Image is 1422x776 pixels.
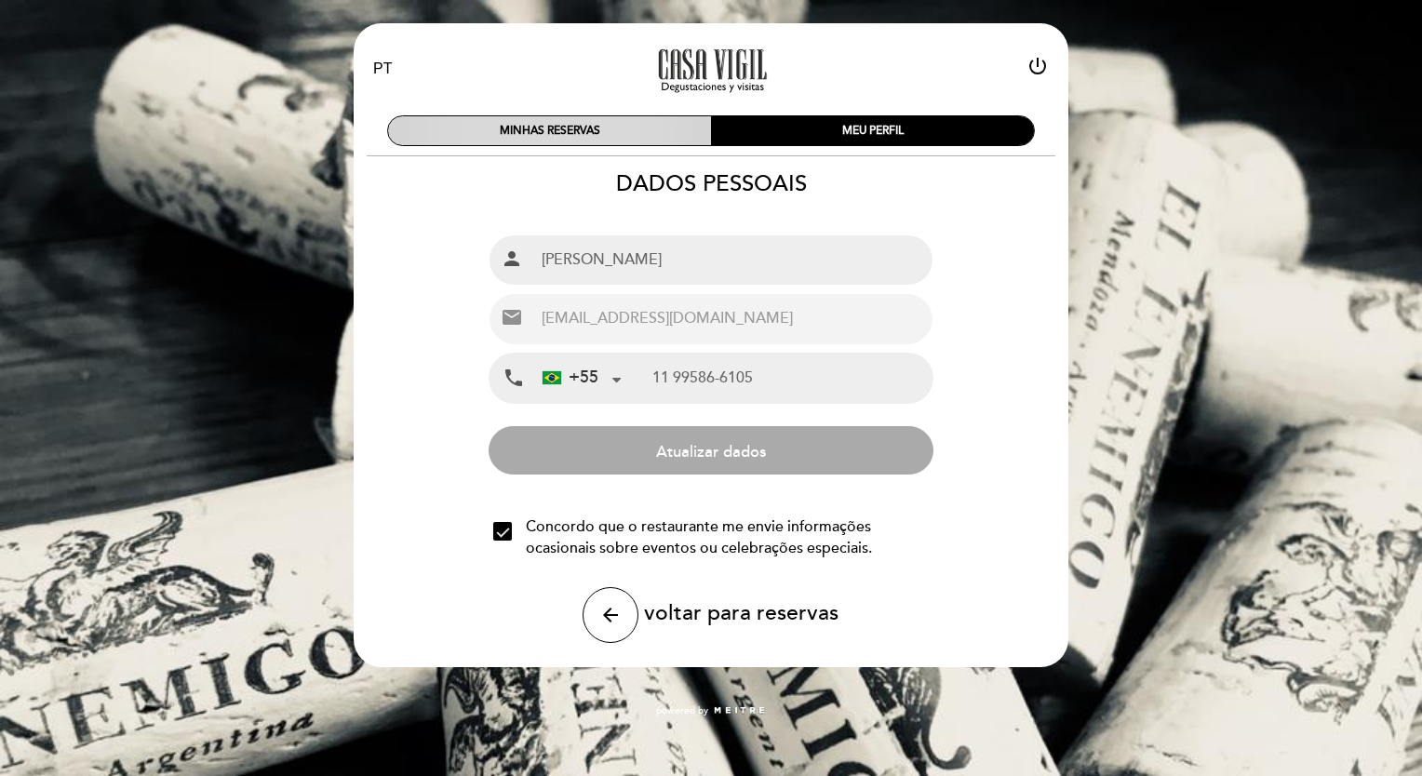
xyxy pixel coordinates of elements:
[583,587,638,643] button: arrow_back
[644,600,838,626] span: voltar para reservas
[501,248,523,270] i: person
[489,426,932,475] button: Atualizar dados
[501,306,523,328] i: email
[713,706,766,716] img: MEITRE
[656,704,708,717] span: powered by
[652,354,932,403] input: Telefone celular
[503,367,525,390] i: local_phone
[534,294,932,343] input: Email
[599,604,622,626] i: arrow_back
[534,235,932,285] input: Nome completo
[595,44,827,95] a: Casa Vigil - SÓLO Visitas y Degustaciones
[535,355,628,402] div: Brazil (Brasil): +55
[711,116,1034,145] div: MEU PERFIL
[1026,55,1049,84] button: power_settings_new
[388,116,711,145] div: MINHAS RESERVAS
[353,170,1069,197] h2: DADOS PESSOAIS
[543,366,598,390] div: +55
[656,704,766,717] a: powered by
[1026,55,1049,77] i: power_settings_new
[526,516,928,559] span: Concordo que o restaurante me envie informações ocasionais sobre eventos ou celebrações especiais.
